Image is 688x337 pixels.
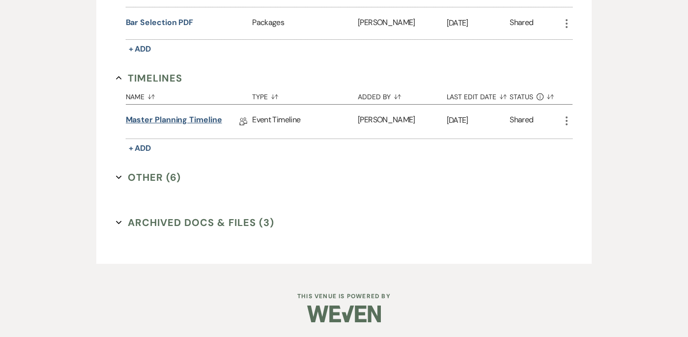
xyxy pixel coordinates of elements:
button: Added By [358,85,446,104]
button: Last Edit Date [447,85,510,104]
div: Shared [510,17,533,30]
button: Name [126,85,253,104]
span: + Add [129,143,151,153]
p: [DATE] [447,17,510,29]
div: [PERSON_NAME] [358,7,446,39]
span: + Add [129,44,151,54]
a: Master Planning Timeline [126,114,222,129]
div: Packages [252,7,358,39]
button: Status [510,85,560,104]
button: Timelines [116,71,183,85]
p: [DATE] [447,114,510,127]
button: Type [252,85,358,104]
button: + Add [126,141,154,155]
img: Weven Logo [307,297,381,331]
button: Other (6) [116,170,181,185]
button: Archived Docs & Files (3) [116,215,275,230]
div: Event Timeline [252,105,358,139]
div: [PERSON_NAME] [358,105,446,139]
span: Status [510,93,533,100]
div: Shared [510,114,533,129]
button: Bar Selection PDF [126,17,194,28]
button: + Add [126,42,154,56]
